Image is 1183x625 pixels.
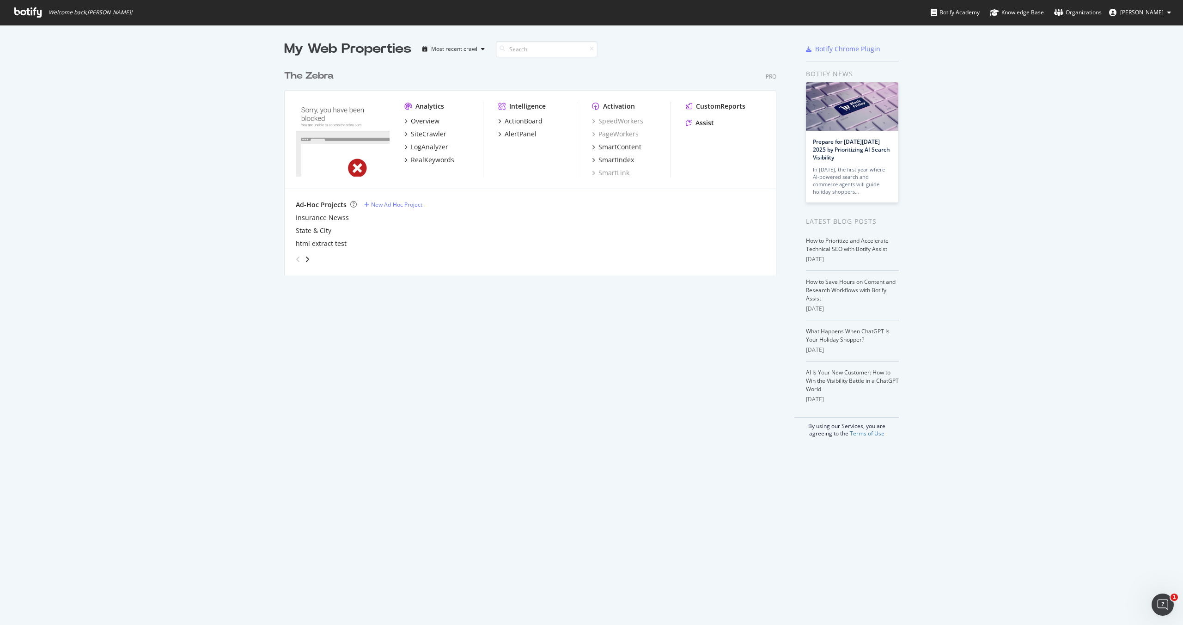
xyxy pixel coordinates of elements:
[505,129,537,139] div: AlertPanel
[806,237,889,253] a: How to Prioritize and Accelerate Technical SEO with Botify Assist
[371,201,422,208] div: New Ad-Hoc Project
[411,155,454,165] div: RealKeywords
[806,346,899,354] div: [DATE]
[603,102,635,111] div: Activation
[498,129,537,139] a: AlertPanel
[296,102,390,177] img: thezebra.com
[806,327,890,343] a: What Happens When ChatGPT Is Your Holiday Shopper?
[806,278,896,302] a: How to Save Hours on Content and Research Workflows with Botify Assist
[496,41,598,57] input: Search
[505,116,543,126] div: ActionBoard
[806,216,899,227] div: Latest Blog Posts
[806,69,899,79] div: Botify news
[284,69,337,83] a: The Zebra
[990,8,1044,17] div: Knowledge Base
[284,69,334,83] div: The Zebra
[296,213,349,222] a: Insurance Newss
[509,102,546,111] div: Intelligence
[415,102,444,111] div: Analytics
[598,142,641,152] div: SmartContent
[592,142,641,152] a: SmartContent
[696,102,745,111] div: CustomReports
[411,129,446,139] div: SiteCrawler
[1054,8,1102,17] div: Organizations
[411,116,439,126] div: Overview
[695,118,714,128] div: Assist
[794,417,899,437] div: By using our Services, you are agreeing to the
[498,116,543,126] a: ActionBoard
[364,201,422,208] a: New Ad-Hoc Project
[404,142,448,152] a: LogAnalyzer
[806,395,899,404] div: [DATE]
[411,142,448,152] div: LogAnalyzer
[813,138,890,161] a: Prepare for [DATE][DATE] 2025 by Prioritizing AI Search Visibility
[806,255,899,263] div: [DATE]
[1171,594,1178,601] span: 1
[815,44,880,54] div: Botify Chrome Plugin
[49,9,132,16] span: Welcome back, [PERSON_NAME] !
[404,116,439,126] a: Overview
[304,255,311,264] div: angle-right
[806,44,880,54] a: Botify Chrome Plugin
[592,129,639,139] a: PageWorkers
[419,42,488,56] button: Most recent crawl
[931,8,980,17] div: Botify Academy
[806,368,899,393] a: AI Is Your New Customer: How to Win the Visibility Battle in a ChatGPT World
[296,226,331,235] a: State & City
[806,305,899,313] div: [DATE]
[1152,594,1174,616] iframe: Intercom live chat
[592,155,634,165] a: SmartIndex
[592,116,643,126] a: SpeedWorkers
[598,155,634,165] div: SmartIndex
[404,129,446,139] a: SiteCrawler
[806,82,898,131] img: Prepare for Black Friday 2025 by Prioritizing AI Search Visibility
[1102,5,1178,20] button: [PERSON_NAME]
[813,166,891,196] div: In [DATE], the first year where AI-powered search and commerce agents will guide holiday shoppers…
[284,40,411,58] div: My Web Properties
[292,252,304,267] div: angle-left
[1120,8,1164,16] span: Meredith Gummerson
[766,73,776,80] div: Pro
[592,168,629,178] a: SmartLink
[296,239,347,248] a: html extract test
[296,200,347,209] div: Ad-Hoc Projects
[431,46,477,52] div: Most recent crawl
[686,118,714,128] a: Assist
[284,58,784,276] div: grid
[686,102,745,111] a: CustomReports
[850,429,884,437] a: Terms of Use
[404,155,454,165] a: RealKeywords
